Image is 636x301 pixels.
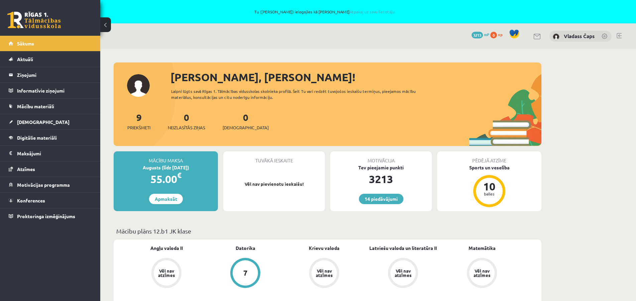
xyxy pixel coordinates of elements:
div: 55.00 [114,171,218,187]
p: Vēl nav pievienotu ieskaišu! [227,181,322,187]
div: Vēl nav atzīmes [473,269,491,277]
div: balles [479,192,499,196]
span: Aktuāli [17,56,33,62]
a: Apmaksāt [149,194,183,204]
a: 0Neizlasītās ziņas [168,111,205,131]
div: 10 [479,181,499,192]
div: 7 [243,269,248,277]
a: Atpakaļ uz savu lietotāju [350,9,395,14]
span: Mācību materiāli [17,103,54,109]
a: 14 piedāvājumi [359,194,403,204]
span: Priekšmeti [127,124,150,131]
span: [DEMOGRAPHIC_DATA] [17,119,70,125]
div: Vēl nav atzīmes [315,269,334,277]
a: [DEMOGRAPHIC_DATA] [9,114,92,130]
a: Vēl nav atzīmes [442,258,521,289]
div: Tuvākā ieskaite [223,151,325,164]
a: Vēl nav atzīmes [127,258,206,289]
span: Digitālie materiāli [17,135,57,141]
a: 7 [206,258,285,289]
a: Atzīmes [9,161,92,177]
div: [PERSON_NAME], [PERSON_NAME]! [170,69,541,85]
div: 3213 [330,171,432,187]
span: € [177,170,181,180]
a: Rīgas 1. Tālmācības vidusskola [7,12,61,28]
a: Latviešu valoda un literatūra II [369,245,437,252]
a: Maksājumi [9,146,92,161]
a: Informatīvie ziņojumi [9,83,92,98]
span: xp [498,32,502,37]
a: 0 xp [490,32,506,37]
a: Motivācijas programma [9,177,92,192]
a: Vladass Čaps [564,33,595,39]
span: Proktoringa izmēģinājums [17,213,75,219]
a: Datorika [236,245,255,252]
span: 0 [490,32,497,38]
a: Vēl nav atzīmes [285,258,364,289]
legend: Informatīvie ziņojumi [17,83,92,98]
span: Konferences [17,197,45,203]
a: Sports un veselība 10 balles [437,164,541,208]
div: Mācību maksa [114,151,218,164]
a: 9Priekšmeti [127,111,150,131]
a: Mācību materiāli [9,99,92,114]
div: Pēdējā atzīme [437,151,541,164]
a: Digitālie materiāli [9,130,92,145]
legend: Ziņojumi [17,67,92,83]
a: 0[DEMOGRAPHIC_DATA] [223,111,269,131]
span: Atzīmes [17,166,35,172]
a: Konferences [9,193,92,208]
div: Motivācija [330,151,432,164]
a: Vēl nav atzīmes [364,258,442,289]
div: Laipni lūgts savā Rīgas 1. Tālmācības vidusskolas skolnieka profilā. Šeit Tu vari redzēt tuvojošo... [171,88,428,100]
div: Sports un veselība [437,164,541,171]
a: 3213 mP [472,32,489,37]
span: Sākums [17,40,34,46]
a: Aktuāli [9,51,92,67]
a: Angļu valoda II [150,245,183,252]
span: 3213 [472,32,483,38]
legend: Maksājumi [17,146,92,161]
div: Augusts (līdz [DATE]) [114,164,218,171]
span: Neizlasītās ziņas [168,124,205,131]
span: Motivācijas programma [17,182,70,188]
a: Proktoringa izmēģinājums [9,208,92,224]
span: Tu ([PERSON_NAME]) ielogojies kā [PERSON_NAME] [77,10,573,14]
span: mP [484,32,489,37]
a: Ziņojumi [9,67,92,83]
div: Vēl nav atzīmes [157,269,176,277]
a: Sākums [9,36,92,51]
div: Vēl nav atzīmes [394,269,412,277]
a: Krievu valoda [309,245,340,252]
a: Matemātika [469,245,496,252]
img: Vladass Čaps [553,33,559,40]
div: Tev pieejamie punkti [330,164,432,171]
p: Mācību plāns 12.b1 JK klase [116,227,539,236]
span: [DEMOGRAPHIC_DATA] [223,124,269,131]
